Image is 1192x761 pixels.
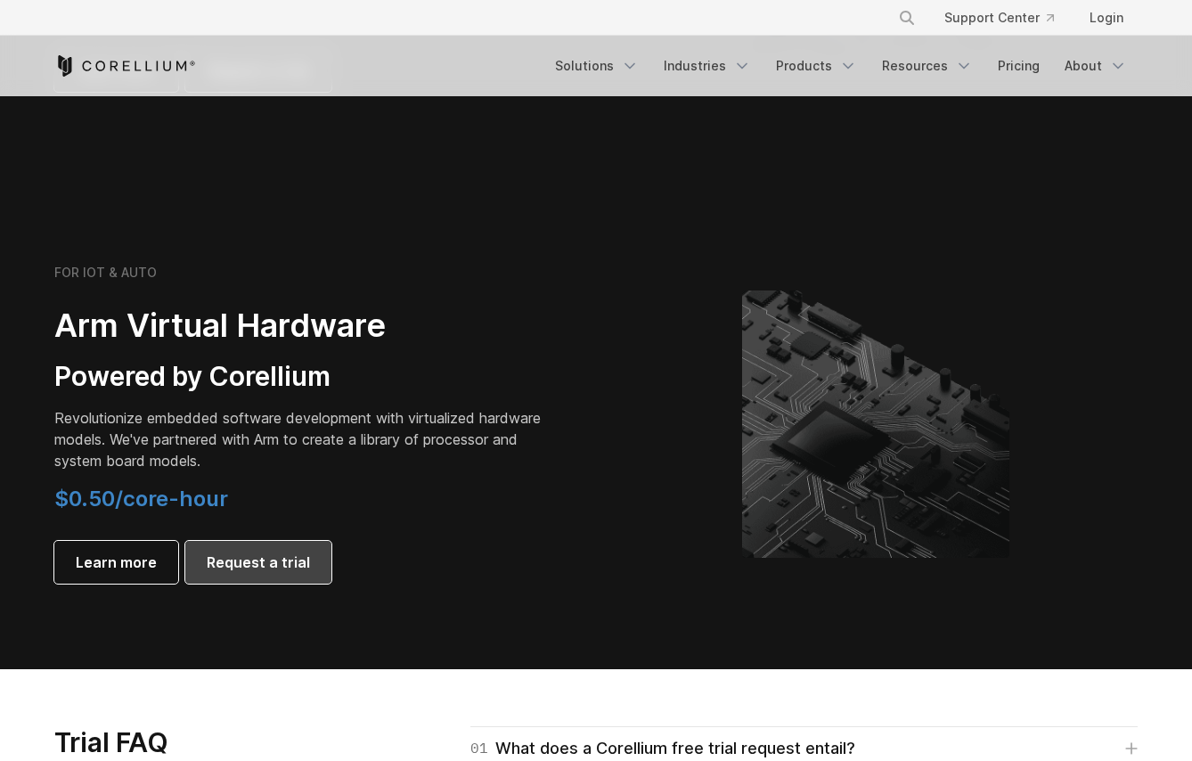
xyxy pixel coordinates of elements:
[1075,2,1138,34] a: Login
[470,736,1138,761] a: 01What does a Corellium free trial request entail?
[54,265,157,281] h6: FOR IOT & AUTO
[742,290,1009,558] img: Corellium's ARM Virtual Hardware Platform
[470,736,855,761] div: What does a Corellium free trial request entail?
[54,55,196,77] a: Corellium Home
[930,2,1068,34] a: Support Center
[54,726,367,760] h3: Trial FAQ
[54,486,228,511] span: $0.50/core-hour
[871,50,984,82] a: Resources
[987,50,1050,82] a: Pricing
[54,541,178,584] a: Learn more
[54,360,553,394] h3: Powered by Corellium
[877,2,1138,34] div: Navigation Menu
[185,541,331,584] a: Request a trial
[1054,50,1138,82] a: About
[653,50,762,82] a: Industries
[891,2,923,34] button: Search
[470,736,488,761] span: 01
[207,552,310,573] span: Request a trial
[765,50,868,82] a: Products
[544,50,649,82] a: Solutions
[544,50,1138,82] div: Navigation Menu
[54,407,553,471] p: Revolutionize embedded software development with virtualized hardware models. We've partnered wit...
[54,306,553,346] h2: Arm Virtual Hardware
[76,552,157,573] span: Learn more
